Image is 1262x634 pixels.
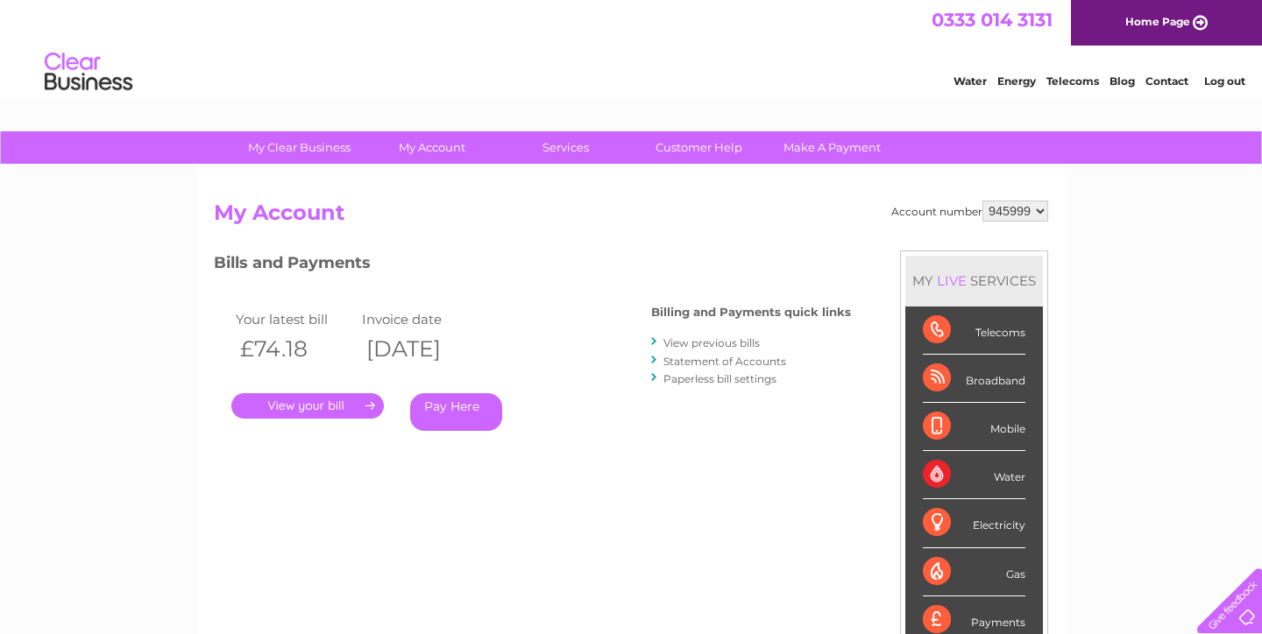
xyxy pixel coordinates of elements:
div: Electricity [923,499,1025,547]
div: Broadband [923,355,1025,403]
div: Water [923,451,1025,499]
a: Blog [1110,74,1135,88]
a: My Account [360,131,505,164]
div: LIVE [933,272,970,289]
th: £74.18 [231,331,358,367]
div: MY SERVICES [905,256,1043,306]
a: Statement of Accounts [663,355,786,368]
div: Telecoms [923,306,1025,355]
th: [DATE] [358,331,484,367]
td: Invoice date [358,307,484,331]
a: View previous bills [663,336,760,349]
h3: Bills and Payments [214,250,851,281]
div: Clear Business is a trading name of Verastar Limited (registered in [GEOGRAPHIC_DATA] No. 3667643... [218,10,1046,85]
a: Customer Help [627,131,771,164]
a: Paperless bill settings [663,372,776,385]
a: Telecoms [1046,74,1099,88]
a: Water [954,74,987,88]
a: My Clear Business [227,131,372,164]
a: Services [493,131,638,164]
div: Mobile [923,403,1025,451]
h4: Billing and Payments quick links [651,306,851,319]
a: 0333 014 3131 [932,9,1053,31]
div: Gas [923,548,1025,596]
a: Energy [997,74,1036,88]
img: logo.png [44,46,133,99]
a: Make A Payment [760,131,904,164]
h2: My Account [214,201,1048,234]
div: Account number [891,201,1048,222]
a: Contact [1145,74,1188,88]
td: Your latest bill [231,307,358,331]
a: . [231,393,384,419]
a: Log out [1204,74,1245,88]
a: Pay Here [410,393,502,431]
